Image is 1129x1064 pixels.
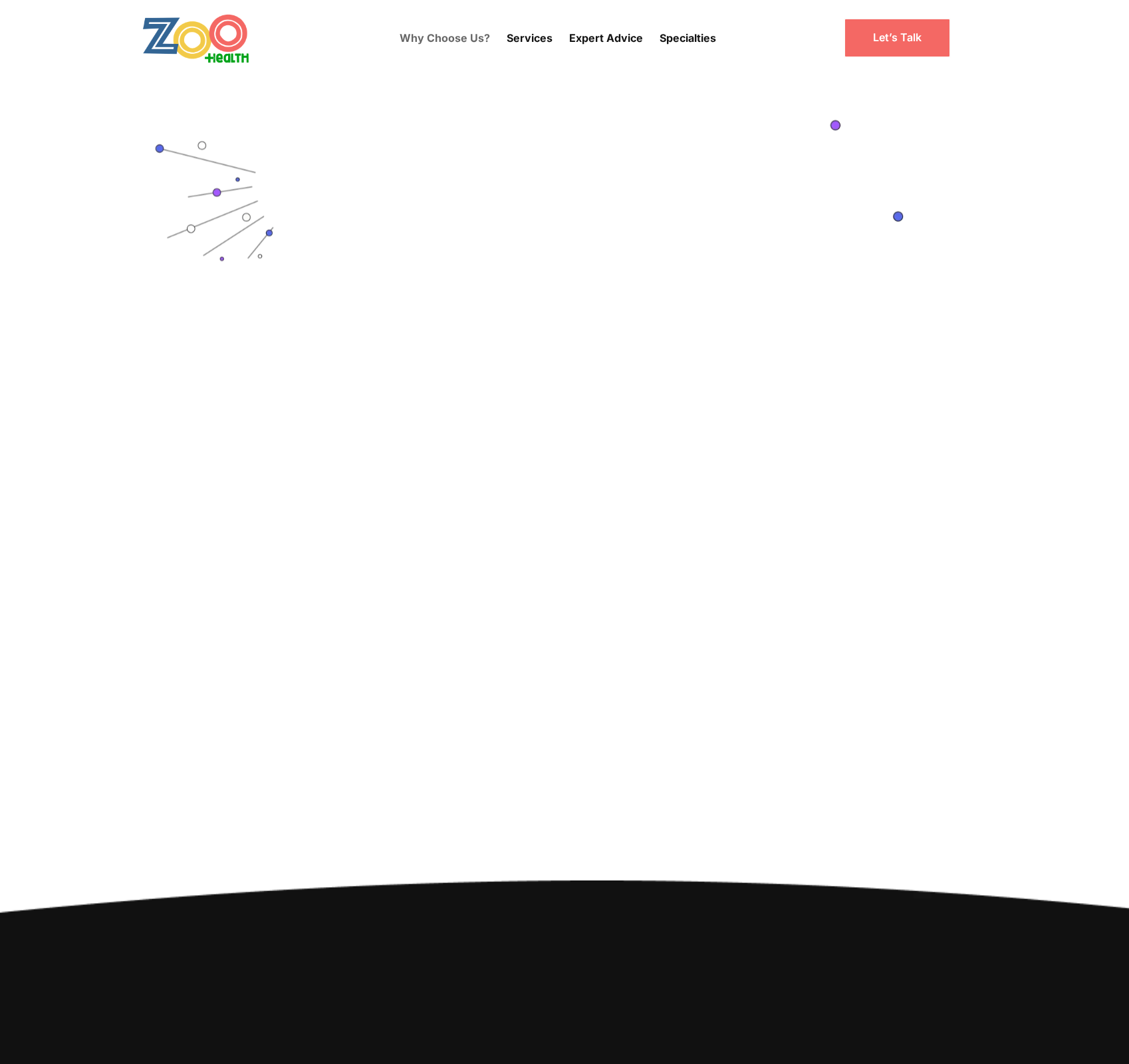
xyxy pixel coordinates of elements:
a: Specialties [660,31,716,45]
div: Specialties [660,10,716,66]
div: Services [507,10,553,66]
a: Let’s Talk [844,18,951,57]
div: Expert Advice [569,10,643,66]
a: home [142,13,285,63]
p: Expert Advice [569,30,643,46]
p: Services [507,30,553,46]
a: Expert Advice [569,23,643,53]
a: Why Choose Us? [400,19,490,57]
